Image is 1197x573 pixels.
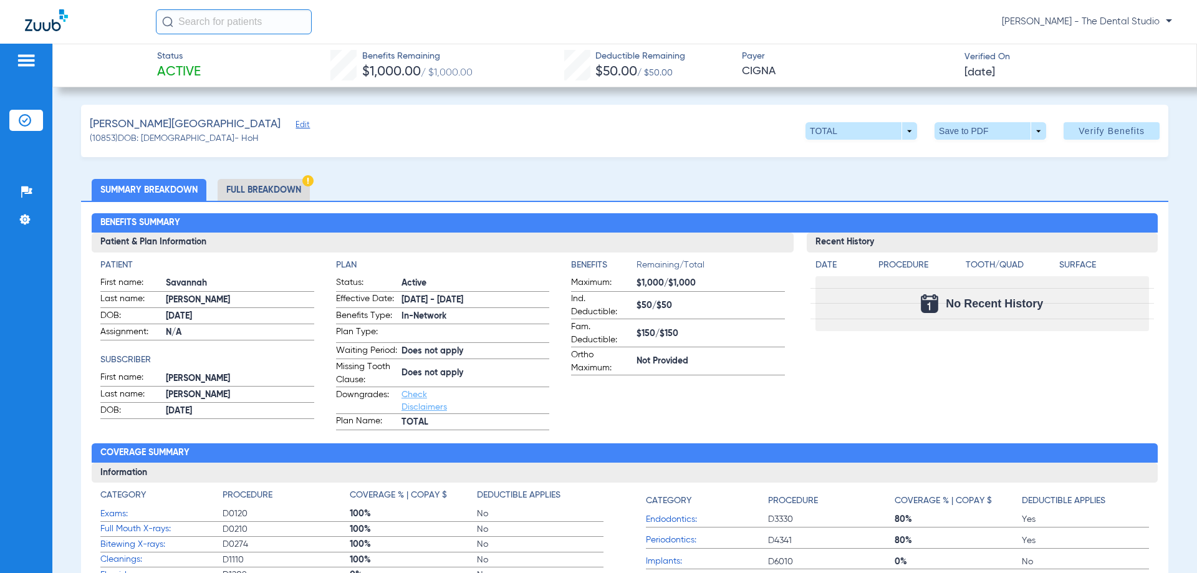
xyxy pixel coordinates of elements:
h4: Category [100,489,146,502]
app-breakdown-title: Deductible Applies [477,489,604,506]
span: No Recent History [946,297,1043,310]
h3: Recent History [807,233,1158,253]
span: No [477,523,604,536]
span: Cleanings: [100,553,223,566]
span: [DATE] [166,405,314,418]
li: Full Breakdown [218,179,310,201]
span: First name: [100,371,161,386]
img: Hazard [302,175,314,186]
span: Active [157,64,201,81]
span: Plan Type: [336,325,397,342]
span: D0210 [223,523,350,536]
span: Effective Date: [336,292,397,307]
span: DOB: [100,309,161,324]
span: D1110 [223,554,350,566]
h4: Deductible Applies [477,489,560,502]
app-breakdown-title: Procedure [878,259,961,276]
app-breakdown-title: Surface [1059,259,1148,276]
h3: Information [92,463,1157,483]
span: Does not apply [401,345,549,358]
h4: Surface [1059,259,1148,272]
span: Waiting Period: [336,344,397,359]
h4: Procedure [878,259,961,272]
span: Periodontics: [646,534,768,547]
app-breakdown-title: Date [815,259,868,276]
span: Exams: [100,508,223,521]
h4: Deductible Applies [1022,494,1105,508]
span: Benefits Remaining [362,50,473,63]
span: D0274 [223,538,350,551]
span: Ind. Deductible: [571,292,632,319]
span: Does not apply [401,367,549,380]
h4: Tooth/Quad [966,259,1055,272]
span: [DATE] [964,65,995,80]
span: Maximum: [571,276,632,291]
iframe: Chat Widget [1135,513,1197,573]
span: [PERSON_NAME][GEOGRAPHIC_DATA] [90,117,281,132]
span: $1,000.00 [362,65,421,79]
span: Yes [1022,534,1149,547]
span: Savannah [166,277,314,290]
span: $1,000/$1,000 [637,277,784,290]
span: Last name: [100,292,161,307]
img: Zuub Logo [25,9,68,31]
h4: Procedure [223,489,272,502]
span: Active [401,277,549,290]
span: D6010 [768,556,895,568]
app-breakdown-title: Benefits [571,259,637,276]
h4: Benefits [571,259,637,272]
span: $50/$50 [637,299,784,312]
span: D4341 [768,534,895,547]
app-breakdown-title: Coverage % | Copay $ [895,489,1022,512]
app-breakdown-title: Deductible Applies [1022,489,1149,512]
h3: Patient & Plan Information [92,233,793,253]
span: Yes [1022,513,1149,526]
span: Ortho Maximum: [571,349,632,375]
span: DOB: [100,404,161,419]
span: [PERSON_NAME] [166,294,314,307]
app-breakdown-title: Procedure [223,489,350,506]
span: Downgrades: [336,388,397,413]
span: Payer [742,50,954,63]
span: Benefits Type: [336,309,397,324]
app-breakdown-title: Category [646,489,768,512]
span: $150/$150 [637,327,784,340]
h2: Benefits Summary [92,213,1157,233]
span: / $50.00 [637,69,673,77]
span: Remaining/Total [637,259,784,276]
h2: Coverage Summary [92,443,1157,463]
span: 100% [350,508,477,520]
img: hamburger-icon [16,53,36,68]
span: 80% [895,534,1022,547]
span: CIGNA [742,64,954,79]
h4: Coverage % | Copay $ [350,489,447,502]
span: [PERSON_NAME] [166,388,314,402]
span: N/A [166,326,314,339]
span: Verified On [964,51,1176,64]
span: Plan Name: [336,415,397,430]
span: 80% [895,513,1022,526]
span: No [477,554,604,566]
button: TOTAL [805,122,917,140]
span: Assignment: [100,325,161,340]
span: Not Provided [637,355,784,368]
span: No [477,538,604,551]
span: Implants: [646,555,768,568]
span: Edit [296,120,307,132]
span: / $1,000.00 [421,68,473,78]
span: TOTAL [401,416,549,429]
span: [DATE] [166,310,314,323]
span: [DATE] - [DATE] [401,294,549,307]
h4: Subscriber [100,354,314,367]
span: Deductible Remaining [595,50,685,63]
span: 100% [350,554,477,566]
span: In-Network [401,310,549,323]
span: Endodontics: [646,513,768,526]
span: Fam. Deductible: [571,320,632,347]
span: First name: [100,276,161,291]
h4: Coverage % | Copay $ [895,494,992,508]
img: Calendar [921,294,938,313]
span: Status [157,50,201,63]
